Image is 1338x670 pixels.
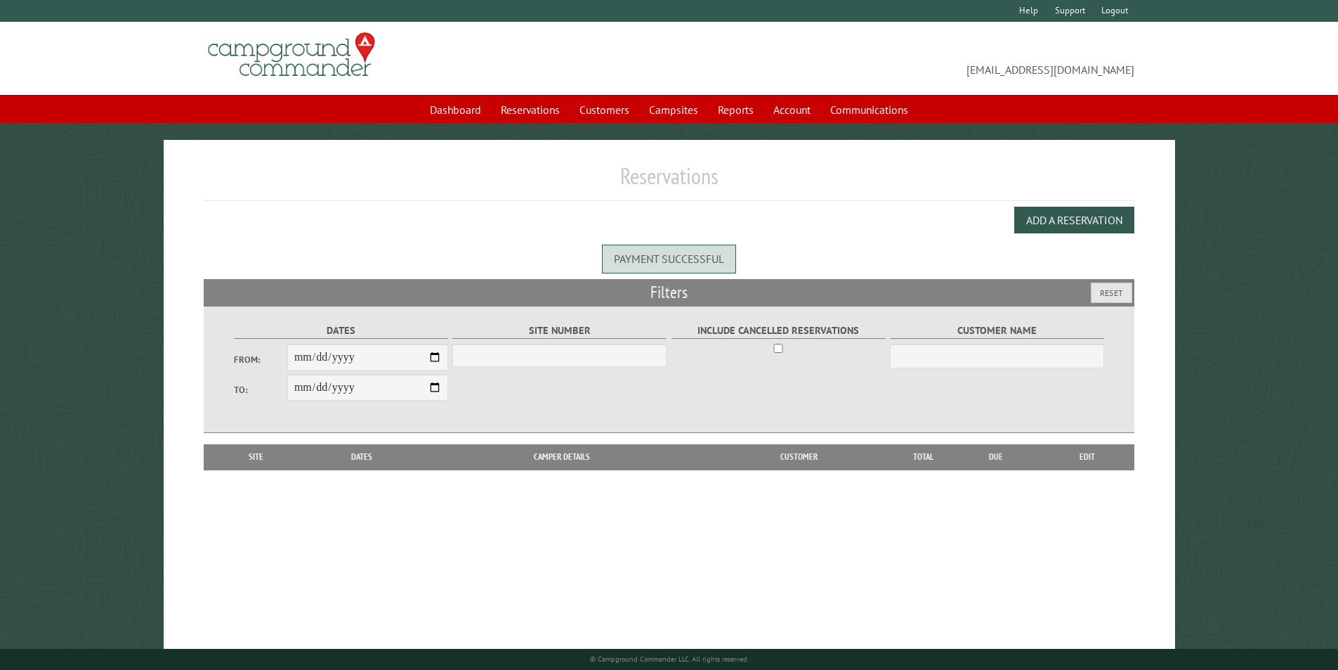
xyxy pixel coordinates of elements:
span: [EMAIL_ADDRESS][DOMAIN_NAME] [669,39,1135,78]
a: Customers [571,96,638,123]
th: Site [211,444,302,470]
img: Campground Commander [204,27,379,82]
a: Account [765,96,819,123]
label: Include Cancelled Reservations [671,323,886,339]
label: Site Number [452,323,667,339]
th: Dates [302,444,422,470]
th: Edit [1040,444,1135,470]
button: Reset [1091,283,1132,303]
label: From: [234,353,287,366]
h2: Filters [204,279,1135,306]
button: Add a Reservation [1014,207,1134,233]
small: © Campground Commander LLC. All rights reserved. [590,655,749,664]
a: Dashboard [421,96,490,123]
a: Reports [709,96,762,123]
th: Customer [702,444,896,470]
a: Reservations [492,96,568,123]
th: Due [952,444,1040,470]
th: Camper Details [422,444,702,470]
label: Dates [234,323,448,339]
h1: Reservations [204,162,1135,201]
label: Customer Name [890,323,1104,339]
label: To: [234,383,287,397]
a: Communications [822,96,917,123]
div: Payment successful [602,245,736,273]
th: Total [896,444,952,470]
a: Campsites [641,96,707,123]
